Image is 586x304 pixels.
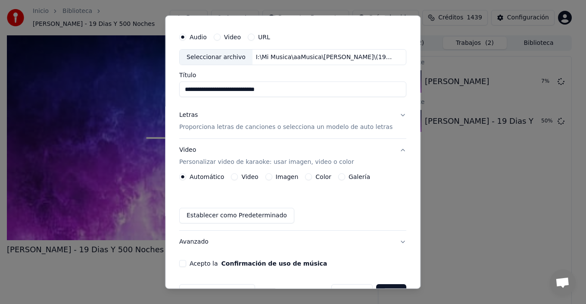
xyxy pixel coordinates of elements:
[179,208,294,223] button: Establecer como Predeterminado
[190,260,327,266] label: Acepto la
[258,34,270,40] label: URL
[242,174,259,180] label: Video
[332,284,373,300] button: Cancelar
[276,174,299,180] label: Imagen
[179,158,354,166] p: Personalizar video de karaoke: usar imagen, video o color
[179,123,393,132] p: Proporciona letras de canciones o selecciona un modelo de auto letras
[316,174,332,180] label: Color
[179,72,406,78] label: Título
[252,53,399,61] div: I:\Mi Musica\aaMusica\[PERSON_NAME]\(1998) Enemigos Intimos (Con [PERSON_NAME])\11 - Flores en su...
[180,49,252,65] div: Seleccionar archivo
[376,284,406,300] button: Crear
[221,260,327,266] button: Acepto la
[179,104,406,138] button: LetrasProporciona letras de canciones o selecciona un modelo de auto letras
[179,111,198,119] div: Letras
[190,174,224,180] label: Automático
[179,146,354,166] div: Video
[349,174,370,180] label: Galería
[179,139,406,173] button: VideoPersonalizar video de karaoke: usar imagen, video o color
[179,231,406,253] button: Avanzado
[224,34,241,40] label: Video
[190,34,207,40] label: Audio
[179,173,406,230] div: VideoPersonalizar video de karaoke: usar imagen, video o color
